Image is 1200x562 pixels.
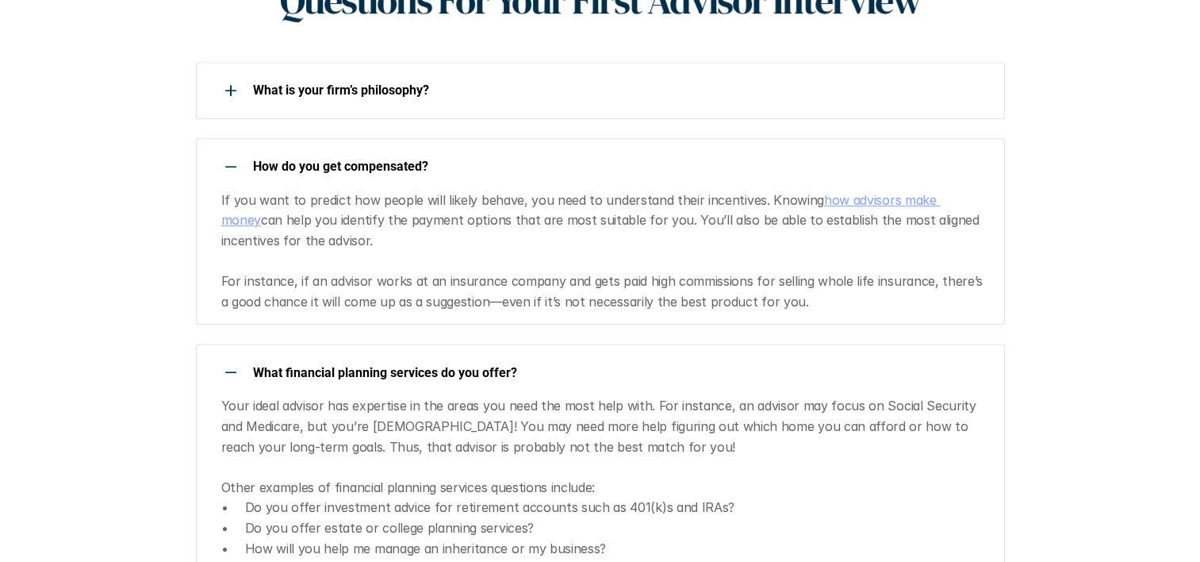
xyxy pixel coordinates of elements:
[245,498,986,518] p: Do you offer investment advice for retirement accounts such as 401(k)s and IRAs?
[253,159,984,174] p: How do you get compensated?
[253,83,984,98] p: What is your firm’s philosophy?
[245,518,986,539] p: Do you offer estate or college planning services?
[221,396,986,498] p: Your ideal advisor has expertise in the areas you need the most help with. For instance, an advis...
[245,539,986,560] p: How will you help me manage an inheritance or my business?
[221,191,986,313] p: If you want to predict how people will likely behave, you need to understand their incentives. Kn...
[253,365,984,380] p: What financial planning services do you offer?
